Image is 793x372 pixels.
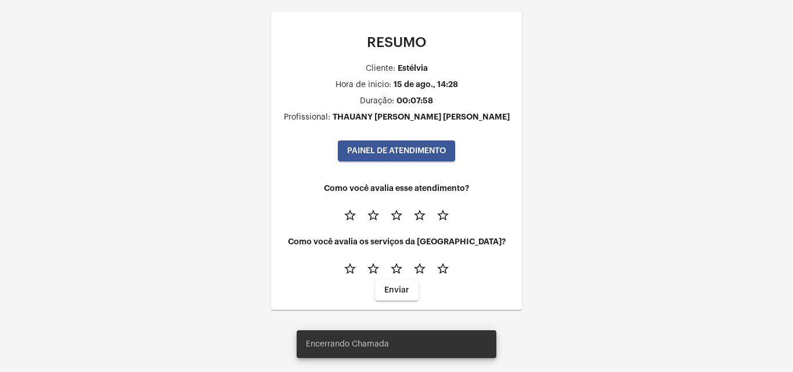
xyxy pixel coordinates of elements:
button: Enviar [375,280,419,301]
div: Estélvia [398,64,428,73]
span: PAINEL DE ATENDIMENTO [347,147,446,155]
h4: Como você avalia esse atendimento? [280,184,513,193]
mat-icon: star_border [413,262,427,276]
button: PAINEL DE ATENDIMENTO [338,140,455,161]
div: 00:07:58 [396,96,433,105]
div: Cliente: [366,64,395,73]
div: THAUANY [PERSON_NAME] [PERSON_NAME] [333,113,510,121]
mat-icon: star_border [413,208,427,222]
div: Hora de inicio: [336,81,391,89]
div: Profissional: [284,113,330,122]
div: Duração: [360,97,394,106]
mat-icon: star_border [390,208,403,222]
mat-icon: star_border [390,262,403,276]
span: Encerrando Chamada [306,338,389,350]
mat-icon: star_border [343,262,357,276]
span: Enviar [384,286,409,294]
mat-icon: star_border [366,208,380,222]
mat-icon: star_border [436,208,450,222]
p: RESUMO [280,35,513,50]
h4: Como você avalia os serviços da [GEOGRAPHIC_DATA]? [280,237,513,246]
mat-icon: star_border [366,262,380,276]
mat-icon: star_border [343,208,357,222]
div: 15 de ago., 14:28 [394,80,458,89]
mat-icon: star_border [436,262,450,276]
